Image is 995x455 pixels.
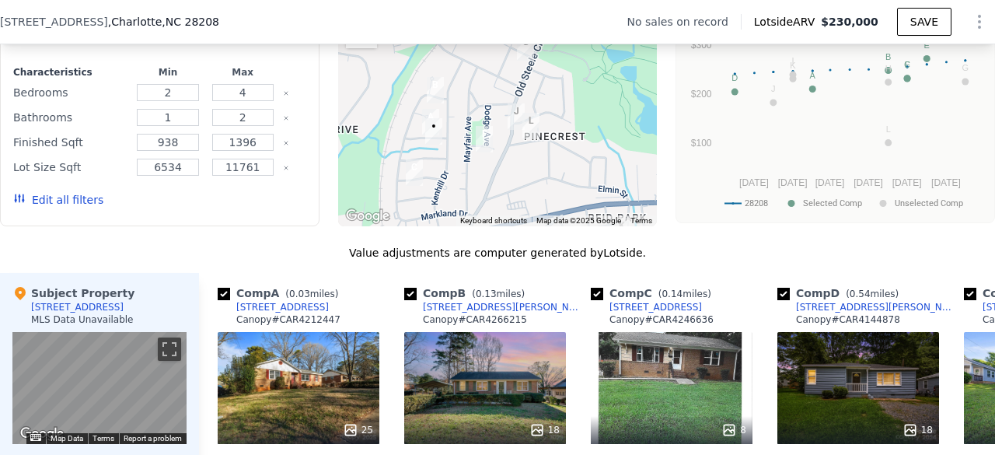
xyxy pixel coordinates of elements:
div: [STREET_ADDRESS] [609,301,702,313]
div: 2816 Wedgefield Dr [416,103,445,142]
a: [STREET_ADDRESS][PERSON_NAME] [404,301,585,313]
span: 0.03 [289,289,310,299]
div: Min [134,66,202,79]
div: 2622 Hemphill St [516,107,546,145]
div: 2633 Westhampton Dr [501,97,531,136]
a: Report a problem [124,434,182,443]
div: 2723 Craddock Ave [470,120,499,159]
span: ( miles) [840,289,905,299]
text: [DATE] [815,177,845,188]
span: , Charlotte [108,14,219,30]
button: Keyboard shortcuts [460,215,527,226]
div: 25 [343,422,373,438]
button: Clear [283,90,289,96]
img: Google [16,424,68,444]
text: [DATE] [778,177,808,188]
button: Edit all filters [13,192,103,208]
button: Map Data [51,433,83,444]
span: 0.14 [662,289,683,299]
text: [DATE] [931,177,961,188]
a: Open this area in Google Maps (opens a new window) [342,206,393,226]
span: ( miles) [466,289,531,299]
text: A [810,71,816,80]
div: 18 [529,422,560,438]
div: Subject Property [12,285,134,301]
span: Lotside ARV [754,14,821,30]
img: Google [342,206,393,226]
div: Canopy # CAR4266215 [423,313,527,326]
div: [STREET_ADDRESS] [236,301,329,313]
text: G [962,63,969,72]
div: Max [208,66,277,79]
div: Finished Sqft [13,131,127,153]
div: Map [12,332,187,444]
div: [STREET_ADDRESS][PERSON_NAME] [796,301,958,313]
text: $100 [691,138,712,149]
span: $230,000 [821,16,878,28]
button: Clear [283,140,289,146]
text: Selected Comp [803,198,862,208]
text: 28208 [745,198,768,208]
div: Comp D [777,285,905,301]
button: Toggle fullscreen view [158,338,181,361]
text: F [905,60,910,69]
button: Show Options [964,6,995,37]
a: Open this area in Google Maps (opens a new window) [16,424,68,444]
text: E [924,40,930,50]
div: No sales on record [627,14,741,30]
div: [STREET_ADDRESS] [31,301,124,313]
div: 2813 Wedgefield Dr [419,112,449,151]
div: 3011 Walter St [558,214,588,253]
a: Terms (opens in new tab) [630,216,652,225]
button: Clear [283,165,289,171]
text: [DATE] [854,177,884,188]
div: 2831 Denview Ln [400,153,429,192]
text: Unselected Comp [895,198,963,208]
button: SAVE [897,8,951,36]
div: Canopy # CAR4144878 [796,313,900,326]
div: Lot Size Sqft [13,156,127,178]
text: $200 [691,89,712,100]
span: ( miles) [652,289,717,299]
div: Comp B [404,285,531,301]
a: [STREET_ADDRESS][PERSON_NAME] [777,301,958,313]
div: Comp C [591,285,717,301]
button: Clear [283,115,289,121]
div: [STREET_ADDRESS][PERSON_NAME] [423,301,585,313]
div: Comp A [218,285,344,301]
text: $300 [691,40,712,51]
div: 8 [721,422,746,438]
text: L [886,124,891,134]
text: K [791,61,797,70]
span: Map data ©2025 Google [536,216,621,225]
a: [STREET_ADDRESS] [218,301,329,313]
div: MLS Data Unavailable [31,313,134,326]
div: Characteristics [13,66,127,79]
svg: A chart. [686,25,981,219]
text: [DATE] [739,177,769,188]
span: 0.54 [850,289,871,299]
text: D [732,73,738,82]
div: 2809 Markland Dr [421,71,450,110]
div: 2950 Morning Dr [607,212,637,250]
span: ( miles) [279,289,344,299]
div: Canopy # CAR4246636 [609,313,714,326]
div: 2500 Old Steele Creek Rd [511,28,540,67]
text: I [792,56,794,65]
div: Bathrooms [13,107,127,128]
div: Street View [12,332,187,444]
div: Bedrooms [13,82,127,103]
a: [STREET_ADDRESS] [591,301,702,313]
a: Terms (opens in new tab) [93,434,114,443]
div: 18 [902,422,933,438]
text: [DATE] [892,177,922,188]
span: , NC 28208 [162,16,219,28]
div: Canopy # CAR4212447 [236,313,340,326]
text: B [885,52,891,61]
button: Keyboard shortcuts [30,434,41,441]
text: H [885,64,892,73]
span: 0.13 [476,289,497,299]
text: J [771,84,776,93]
